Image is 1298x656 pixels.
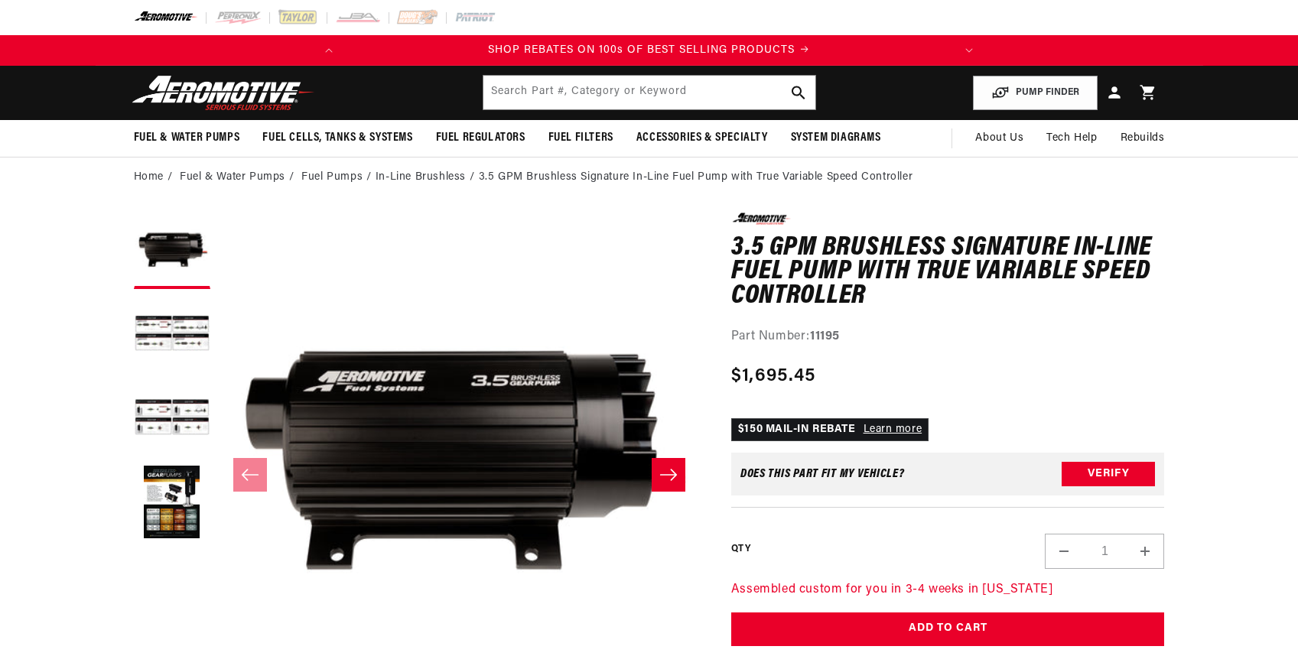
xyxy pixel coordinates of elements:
[134,169,1165,186] nav: breadcrumbs
[134,169,164,186] a: Home
[180,169,285,186] a: Fuel & Water Pumps
[791,130,881,146] span: System Diagrams
[344,42,954,59] div: 1 of 2
[731,236,1165,309] h1: 3.5 GPM Brushless Signature In-Line Fuel Pump with True Variable Speed Controller
[128,75,319,111] img: Aeromotive
[537,120,625,156] summary: Fuel Filters
[96,35,1203,66] slideshow-component: Translation missing: en.sections.announcements.announcement_bar
[344,42,954,59] div: Announcement
[810,330,840,343] strong: 11195
[251,120,424,156] summary: Fuel Cells, Tanks & Systems
[134,465,210,541] button: Load image 4 in gallery view
[314,35,344,66] button: Translation missing: en.sections.announcements.previous_announcement
[625,120,779,156] summary: Accessories & Specialty
[731,327,1165,347] div: Part Number:
[1121,130,1165,147] span: Rebuilds
[782,76,815,109] button: search button
[740,468,905,480] div: Does This part fit My vehicle?
[731,612,1165,647] button: Add to Cart
[425,120,537,156] summary: Fuel Regulators
[1035,120,1108,157] summary: Tech Help
[376,169,479,186] li: In-Line Brushless
[975,132,1023,144] span: About Us
[134,297,210,373] button: Load image 2 in gallery view
[262,130,412,146] span: Fuel Cells, Tanks & Systems
[636,130,768,146] span: Accessories & Specialty
[731,362,816,390] span: $1,695.45
[779,120,893,156] summary: System Diagrams
[973,76,1098,110] button: PUMP FINDER
[301,169,363,186] a: Fuel Pumps
[652,458,685,492] button: Slide right
[344,42,954,59] a: SHOP REBATES ON 100s OF BEST SELLING PRODUCTS
[483,76,815,109] input: Search by Part Number, Category or Keyword
[964,120,1035,157] a: About Us
[864,424,922,435] a: Learn more
[548,130,613,146] span: Fuel Filters
[134,130,240,146] span: Fuel & Water Pumps
[1062,462,1155,486] button: Verify
[134,381,210,457] button: Load image 3 in gallery view
[731,543,750,556] label: QTY
[479,169,913,186] li: 3.5 GPM Brushless Signature In-Line Fuel Pump with True Variable Speed Controller
[1109,120,1176,157] summary: Rebuilds
[954,35,984,66] button: Translation missing: en.sections.announcements.next_announcement
[436,130,525,146] span: Fuel Regulators
[488,44,795,56] span: SHOP REBATES ON 100s OF BEST SELLING PRODUCTS
[731,580,1165,600] p: Assembled custom for you in 3-4 weeks in [US_STATE]
[122,120,252,156] summary: Fuel & Water Pumps
[233,458,267,492] button: Slide left
[134,213,210,289] button: Load image 1 in gallery view
[1046,130,1097,147] span: Tech Help
[731,418,929,441] p: $150 MAIL-IN REBATE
